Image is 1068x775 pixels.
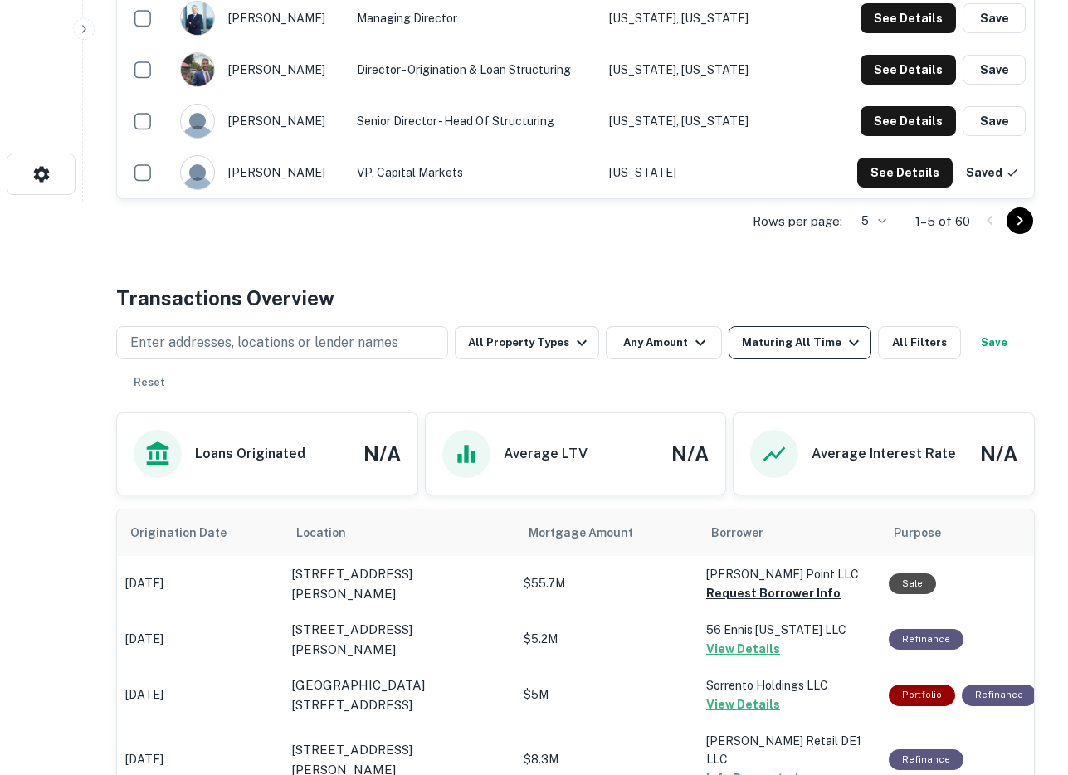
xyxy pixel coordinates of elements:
[915,212,970,232] p: 1–5 of 60
[524,631,690,648] p: $5.2M
[296,523,368,543] span: Location
[606,326,722,359] button: Any Amount
[195,444,305,464] h6: Loans Originated
[729,326,871,359] button: Maturing All Time
[698,509,880,556] th: Borrower
[706,621,872,639] p: 56 Ennis [US_STATE] LLC
[963,55,1026,85] button: Save
[861,106,956,136] button: See Details
[880,509,1045,556] th: Purpose
[706,639,780,659] button: View Details
[291,564,507,603] a: [STREET_ADDRESS][PERSON_NAME]
[125,575,275,592] p: [DATE]
[889,573,936,594] div: Sale
[125,751,275,768] p: [DATE]
[455,326,599,359] button: All Property Types
[180,1,340,36] div: [PERSON_NAME]
[706,732,872,768] p: [PERSON_NAME] Retail DE1 LLC
[601,95,832,147] td: [US_STATE], [US_STATE]
[878,326,961,359] button: All Filters
[181,156,214,189] img: 9c8pery4andzj6ohjkjp54ma2
[180,104,340,139] div: [PERSON_NAME]
[283,509,515,556] th: Location
[130,333,398,353] p: Enter addresses, locations or lender names
[363,439,401,469] h4: N/A
[181,53,214,86] img: 1678219399694
[706,583,841,603] button: Request Borrower Info
[849,209,889,233] div: 5
[706,695,780,714] button: View Details
[706,676,872,695] p: Sorrento Holdings LLC
[180,155,340,190] div: [PERSON_NAME]
[116,283,334,313] h4: Transactions Overview
[125,631,275,648] p: [DATE]
[180,52,340,87] div: [PERSON_NAME]
[181,105,214,138] img: 9c8pery4andzj6ohjkjp54ma2
[985,642,1068,722] iframe: Chat Widget
[1007,207,1033,234] button: Go to next page
[959,158,1026,188] button: Saved
[861,55,956,85] button: See Details
[125,686,275,704] p: [DATE]
[291,620,507,659] a: [STREET_ADDRESS][PERSON_NAME]
[524,751,690,768] p: $8.3M
[742,333,864,353] div: Maturing All Time
[894,523,963,543] span: Purpose
[889,629,963,650] div: This loan purpose was for refinancing
[349,147,601,198] td: VP, Capital Markets
[524,575,690,592] p: $55.7M
[812,444,956,464] h6: Average Interest Rate
[711,523,763,543] span: Borrower
[504,444,588,464] h6: Average LTV
[181,2,214,35] img: 1698419587072
[349,44,601,95] td: Director - Origination & Loan Structuring
[889,685,955,705] div: This is a portfolio loan with 3 properties
[123,366,176,399] button: Reset
[671,439,709,469] h4: N/A
[601,147,832,198] td: [US_STATE]
[524,686,690,704] p: $5M
[861,3,956,33] button: See Details
[515,509,698,556] th: Mortgage Amount
[706,565,872,583] p: [PERSON_NAME] Point LLC
[963,3,1026,33] button: Save
[980,439,1017,469] h4: N/A
[889,749,963,770] div: This loan purpose was for refinancing
[601,44,832,95] td: [US_STATE], [US_STATE]
[753,212,842,232] p: Rows per page:
[116,326,448,359] button: Enter addresses, locations or lender names
[130,523,248,543] span: Origination Date
[968,326,1021,359] button: Save your search to get updates of matches that match your search criteria.
[857,158,953,188] button: See Details
[291,675,507,714] a: [GEOGRAPHIC_DATA][STREET_ADDRESS]
[349,95,601,147] td: Senior Director - Head of Structuring
[963,106,1026,136] button: Save
[117,509,283,556] th: Origination Date
[529,523,655,543] span: Mortgage Amount
[962,685,1036,705] div: This loan purpose was for refinancing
